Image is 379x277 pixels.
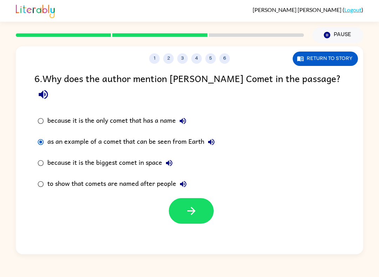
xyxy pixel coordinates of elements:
[293,52,358,66] button: Return to story
[177,53,188,64] button: 3
[47,135,218,149] div: as an example of a comet that can be seen from Earth
[344,6,361,13] a: Logout
[47,156,176,170] div: because it is the biggest comet in space
[16,3,55,18] img: Literably
[191,53,202,64] button: 4
[253,6,363,13] div: ( )
[219,53,230,64] button: 6
[162,156,176,170] button: because it is the biggest comet in space
[253,6,343,13] span: [PERSON_NAME] [PERSON_NAME]
[312,27,363,43] button: Pause
[176,177,190,191] button: to show that comets are named after people
[204,135,218,149] button: as an example of a comet that can be seen from Earth
[205,53,216,64] button: 5
[47,114,190,128] div: because it is the only comet that has a name
[163,53,174,64] button: 2
[47,177,190,191] div: to show that comets are named after people
[149,53,160,64] button: 1
[176,114,190,128] button: because it is the only comet that has a name
[34,71,345,103] div: 6 . Why does the author mention [PERSON_NAME] Comet in the passage?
